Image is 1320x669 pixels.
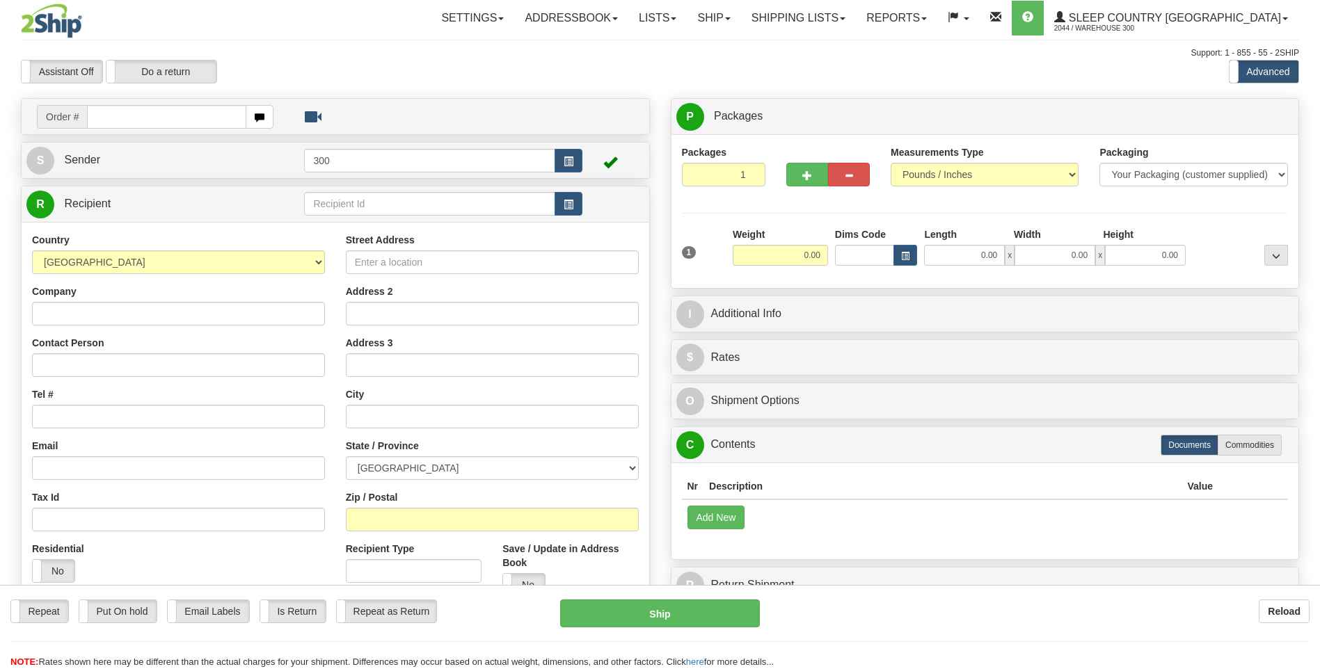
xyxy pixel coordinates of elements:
[676,300,1294,328] a: IAdditional Info
[686,656,704,667] a: here
[26,191,54,218] span: R
[714,110,763,122] span: Packages
[676,430,1294,459] a: CContents
[676,344,704,371] span: $
[1014,227,1041,241] label: Width
[1218,435,1282,456] label: Commodities
[924,227,957,241] label: Length
[1095,245,1105,266] span: x
[21,3,82,38] img: logo2044.jpg
[741,1,856,35] a: Shipping lists
[703,474,1182,499] th: Description
[514,1,628,35] a: Addressbook
[346,387,364,401] label: City
[682,474,704,499] th: Nr
[676,344,1294,372] a: $Rates
[106,61,216,83] label: Do a return
[676,387,1294,415] a: OShipment Options
[346,284,393,298] label: Address 2
[11,600,68,622] label: Repeat
[346,490,398,504] label: Zip / Postal
[32,490,59,504] label: Tax Id
[37,105,87,129] span: Order #
[1268,606,1301,617] b: Reload
[26,146,304,175] a: S Sender
[676,387,704,415] span: O
[168,600,249,622] label: Email Labels
[1005,245,1015,266] span: x
[560,599,759,627] button: Ship
[676,102,1294,131] a: P Packages
[32,233,70,247] label: Country
[21,47,1299,59] div: Support: 1 - 855 - 55 - 2SHIP
[676,572,704,599] span: R
[33,560,74,582] label: No
[304,149,555,172] input: Sender Id
[1230,61,1298,83] label: Advanced
[22,61,102,83] label: Assistant Off
[682,145,727,159] label: Packages
[1044,1,1298,35] a: Sleep Country [GEOGRAPHIC_DATA] 2044 / Warehouse 300
[337,600,436,622] label: Repeat as Return
[26,190,273,218] a: R Recipient
[346,233,415,247] label: Street Address
[1054,22,1159,35] span: 2044 / Warehouse 300
[1264,245,1288,266] div: ...
[856,1,937,35] a: Reports
[676,300,704,328] span: I
[32,387,54,401] label: Tel #
[304,192,555,216] input: Recipient Id
[1161,435,1218,456] label: Documents
[346,542,415,556] label: Recipient Type
[260,600,326,622] label: Is Return
[32,336,104,350] label: Contact Person
[64,198,111,209] span: Recipient
[431,1,514,35] a: Settings
[676,103,704,131] span: P
[733,227,765,241] label: Weight
[1288,264,1319,405] iframe: chat widget
[1099,145,1148,159] label: Packaging
[1103,227,1134,241] label: Height
[502,542,638,570] label: Save / Update in Address Book
[32,439,58,453] label: Email
[891,145,984,159] label: Measurements Type
[346,250,639,274] input: Enter a location
[1182,474,1218,499] th: Value
[32,542,84,556] label: Residential
[503,574,545,596] label: No
[346,439,419,453] label: State / Province
[26,147,54,175] span: S
[64,154,100,166] span: Sender
[628,1,687,35] a: Lists
[687,506,745,529] button: Add New
[682,246,697,259] span: 1
[10,656,38,667] span: NOTE:
[676,571,1294,599] a: RReturn Shipment
[79,600,157,622] label: Put On hold
[32,284,77,298] label: Company
[1259,599,1310,623] button: Reload
[346,336,393,350] label: Address 3
[687,1,740,35] a: Ship
[835,227,886,241] label: Dims Code
[676,431,704,459] span: C
[1065,12,1281,24] span: Sleep Country [GEOGRAPHIC_DATA]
